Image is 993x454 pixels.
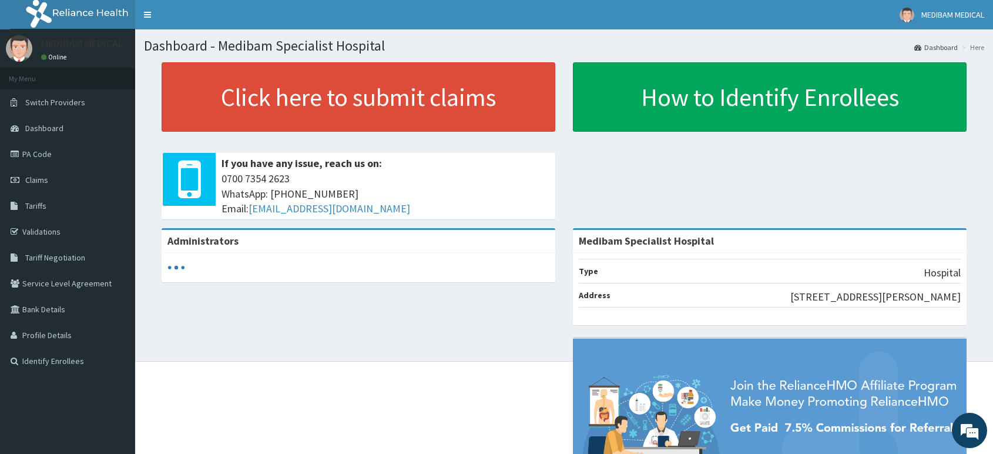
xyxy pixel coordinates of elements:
[25,97,85,108] span: Switch Providers
[959,42,984,52] li: Here
[222,156,382,170] b: If you have any issue, reach us on:
[167,259,185,276] svg: audio-loading
[900,8,914,22] img: User Image
[914,42,958,52] a: Dashboard
[579,290,610,301] b: Address
[41,53,69,61] a: Online
[167,234,239,248] b: Administrators
[144,38,984,54] h1: Dashboard - Medibam Specialist Hospital
[222,171,549,216] span: 0700 7354 2623 WhatsApp: [PHONE_NUMBER] Email:
[249,202,410,215] a: [EMAIL_ADDRESS][DOMAIN_NAME]
[25,123,63,133] span: Dashboard
[25,175,48,185] span: Claims
[25,252,85,263] span: Tariff Negotiation
[162,62,555,132] a: Click here to submit claims
[25,201,46,211] span: Tariffs
[41,38,123,49] p: MEDIBAM MEDICAL
[6,35,32,62] img: User Image
[579,234,714,248] strong: Medibam Specialist Hospital
[924,265,961,281] p: Hospital
[573,62,967,132] a: How to Identify Enrollees
[579,266,598,276] b: Type
[790,289,961,305] p: [STREET_ADDRESS][PERSON_NAME]
[921,9,984,20] span: MEDIBAM MEDICAL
